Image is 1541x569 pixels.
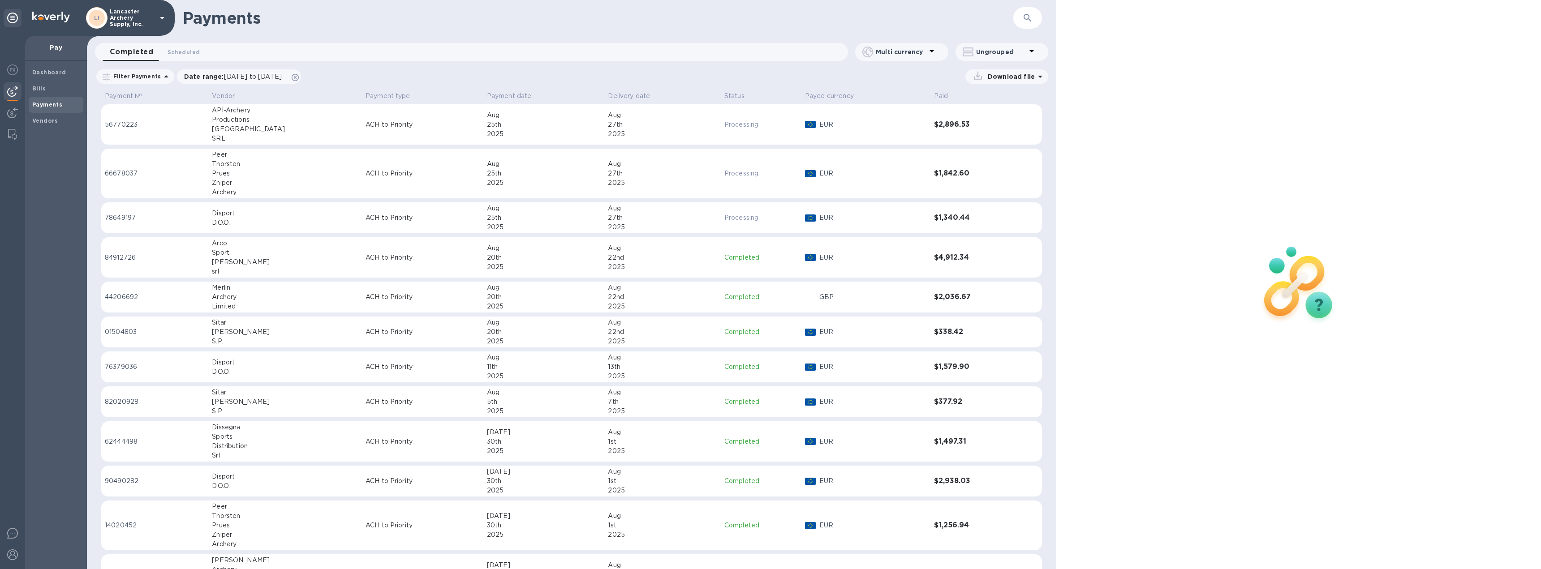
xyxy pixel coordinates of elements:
span: Payment date [487,91,543,101]
p: GBP [819,292,927,302]
h1: Payments [183,9,870,27]
div: Aug [487,388,601,397]
p: 66678037 [105,169,205,178]
div: Aug [487,283,601,292]
p: Completed [724,476,798,486]
div: Archery [212,539,358,549]
div: Disport [212,358,358,367]
p: Vendor [212,91,235,101]
div: 5th [487,397,601,406]
p: Payment type [366,91,410,101]
div: S.P. [212,337,358,346]
div: 22nd [608,292,717,302]
div: Aug [608,244,717,253]
p: Pay [32,43,80,52]
div: 30th [487,437,601,446]
div: 7th [608,397,717,406]
p: ACH to Priority [366,437,480,446]
p: ACH to Priority [366,362,480,372]
p: 14020452 [105,521,205,530]
div: 2025 [608,222,717,232]
div: 2025 [608,337,717,346]
div: Aug [487,111,601,120]
div: Productions [212,115,358,124]
div: 11th [487,362,601,372]
p: EUR [819,253,927,262]
span: Scheduled [168,47,200,57]
div: Zniper [212,530,358,539]
div: [PERSON_NAME] [212,327,358,337]
div: 20th [487,253,601,262]
div: Prues [212,169,358,178]
p: 56770223 [105,120,205,129]
h3: $1,579.90 [934,363,1011,371]
p: ACH to Priority [366,169,480,178]
div: Distribution [212,441,358,451]
div: Aug [608,318,717,327]
p: EUR [819,362,927,372]
div: 1st [608,476,717,486]
span: Payment № [105,91,154,101]
div: Aug [487,318,601,327]
p: ACH to Priority [366,521,480,530]
p: Processing [724,120,798,129]
div: [PERSON_NAME] [212,556,358,565]
h3: $1,497.31 [934,437,1011,446]
p: Processing [724,213,798,222]
b: Bills [32,85,46,92]
div: 27th [608,169,717,178]
div: srl [212,267,358,276]
div: 22nd [608,327,717,337]
div: 2025 [608,262,717,272]
div: 2025 [487,262,601,272]
p: Date range : [184,72,286,81]
div: 2025 [608,486,717,495]
div: Prues [212,521,358,530]
div: Aug [608,353,717,362]
p: EUR [819,476,927,486]
p: Completed [724,292,798,302]
div: 22nd [608,253,717,262]
p: EUR [819,397,927,406]
div: Dissegna [212,423,358,432]
div: D.O.O. [212,481,358,491]
p: 82020928 [105,397,205,406]
div: [PERSON_NAME] [212,397,358,406]
p: ACH to Priority [366,327,480,337]
p: 90490282 [105,476,205,486]
div: Sports [212,432,358,441]
div: [DATE] [487,511,601,521]
h3: $377.92 [934,398,1011,406]
b: Dashboard [32,69,66,76]
div: 2025 [608,302,717,311]
b: LI [94,14,100,21]
div: Peer [212,150,358,159]
p: Status [724,91,745,101]
div: Aug [608,159,717,169]
p: Completed [724,327,798,337]
div: Aug [608,511,717,521]
p: Payee currency [805,91,854,101]
div: 2025 [487,222,601,232]
div: Aug [608,204,717,213]
div: S.P. [212,406,358,416]
div: Thorsten [212,159,358,169]
div: Thorsten [212,511,358,521]
p: Download file [984,72,1035,81]
div: Aug [608,388,717,397]
div: Sitar [212,318,358,327]
div: 2025 [487,406,601,416]
div: [GEOGRAPHIC_DATA] [212,124,358,134]
p: Completed [724,397,798,406]
div: Sitar [212,388,358,397]
div: 30th [487,476,601,486]
p: Completed [724,362,798,372]
div: API-Archery [212,106,358,115]
h3: $1,842.60 [934,169,1011,178]
div: 2025 [608,178,717,188]
p: ACH to Priority [366,292,480,302]
p: ACH to Priority [366,476,480,486]
p: EUR [819,437,927,446]
div: 2025 [608,372,717,381]
p: ACH to Priority [366,253,480,262]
